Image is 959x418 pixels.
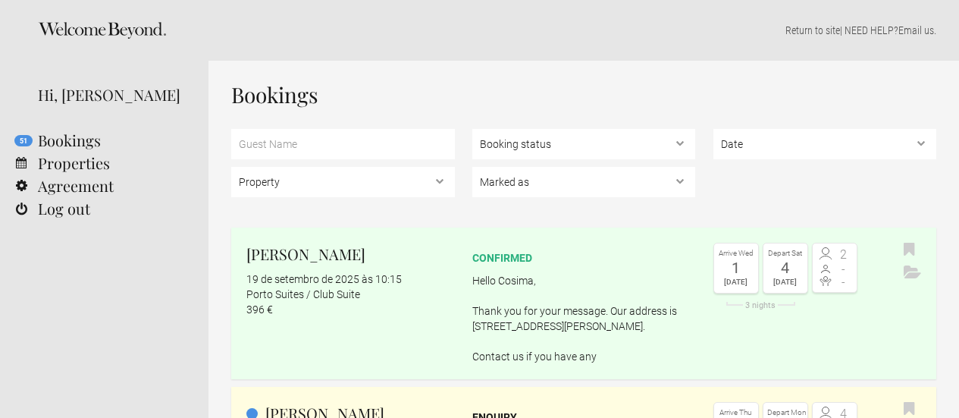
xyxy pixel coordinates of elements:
span: - [835,276,853,288]
div: Arrive Wed [718,247,754,260]
input: Guest Name [231,129,455,159]
div: Porto Suites / Club Suite [246,287,455,302]
flynt-currency: 396 € [246,303,273,316]
select: , , , [472,167,696,197]
div: Hi, [PERSON_NAME] [38,83,186,106]
div: confirmed [472,250,696,266]
p: Hello Cosima, Thank you for your message. Our address is [STREET_ADDRESS][PERSON_NAME]. Contact u... [472,273,696,364]
div: 3 nights [713,301,808,310]
div: 1 [718,260,754,275]
button: Bookmark [900,239,919,262]
a: Return to site [785,24,840,36]
button: Archive [900,262,925,284]
div: [DATE] [767,275,804,289]
select: , , [472,129,696,159]
select: , [713,129,937,159]
div: Depart Sat [767,247,804,260]
h2: [PERSON_NAME] [246,243,455,266]
flynt-date-display: 19 de setembro de 2025 às 10:15 [246,273,402,285]
h1: Bookings [231,83,936,106]
div: 4 [767,260,804,275]
a: Email us [898,24,934,36]
div: [DATE] [718,275,754,289]
p: | NEED HELP? . [231,23,936,38]
span: 2 [835,249,853,261]
a: [PERSON_NAME] 19 de setembro de 2025 às 10:15 Porto Suites / Club Suite 396 € confirmed Hello Cos... [231,228,936,379]
flynt-notification-badge: 51 [14,135,33,146]
span: - [835,263,853,275]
